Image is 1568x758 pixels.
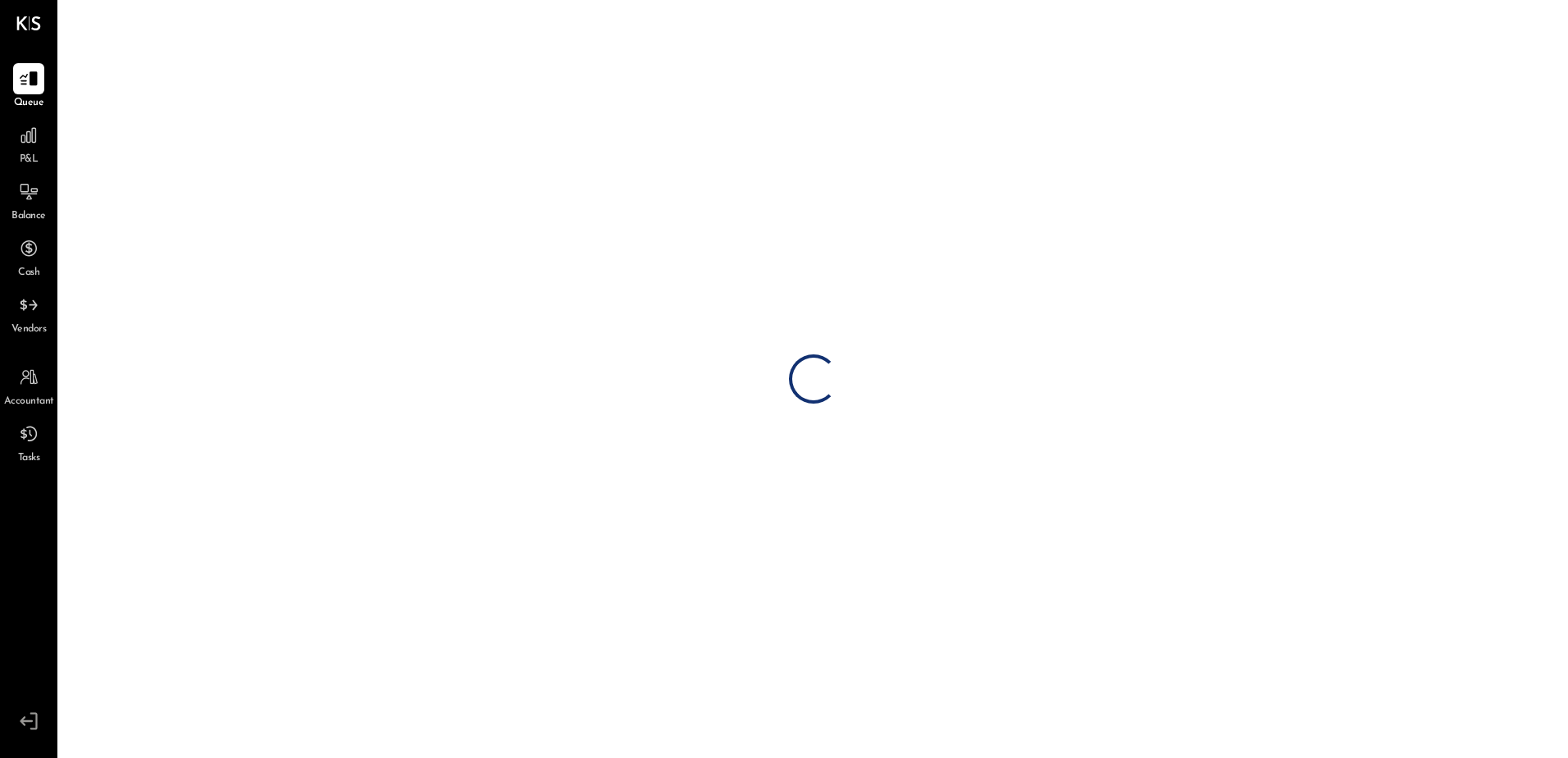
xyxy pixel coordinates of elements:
span: Queue [14,96,44,111]
span: Accountant [4,395,54,409]
a: Accountant [1,362,57,409]
span: P&L [20,153,39,167]
span: Cash [18,266,39,281]
a: Tasks [1,418,57,466]
a: Queue [1,63,57,111]
a: P&L [1,120,57,167]
span: Vendors [11,322,47,337]
a: Cash [1,233,57,281]
a: Vendors [1,290,57,337]
span: Tasks [18,451,40,466]
span: Balance [11,209,46,224]
a: Balance [1,176,57,224]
